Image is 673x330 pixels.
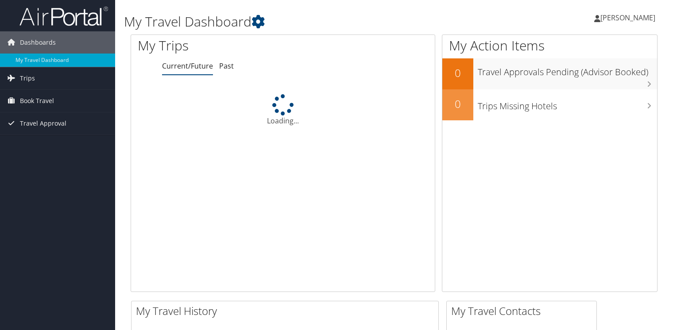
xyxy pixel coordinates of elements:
a: [PERSON_NAME] [594,4,664,31]
span: [PERSON_NAME] [600,13,655,23]
a: Current/Future [162,61,213,71]
h2: 0 [442,96,473,111]
a: 0Travel Approvals Pending (Advisor Booked) [442,58,657,89]
h1: My Action Items [442,36,657,55]
span: Travel Approval [20,112,66,134]
h2: 0 [442,65,473,81]
h3: Trips Missing Hotels [478,96,657,112]
h3: Travel Approvals Pending (Advisor Booked) [478,61,657,78]
div: Loading... [131,94,435,126]
img: airportal-logo.png [19,6,108,27]
h2: My Travel History [136,303,438,318]
span: Trips [20,67,35,89]
a: Past [219,61,234,71]
span: Dashboards [20,31,56,54]
h2: My Travel Contacts [451,303,596,318]
a: 0Trips Missing Hotels [442,89,657,120]
h1: My Trips [138,36,302,55]
span: Book Travel [20,90,54,112]
h1: My Travel Dashboard [124,12,484,31]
